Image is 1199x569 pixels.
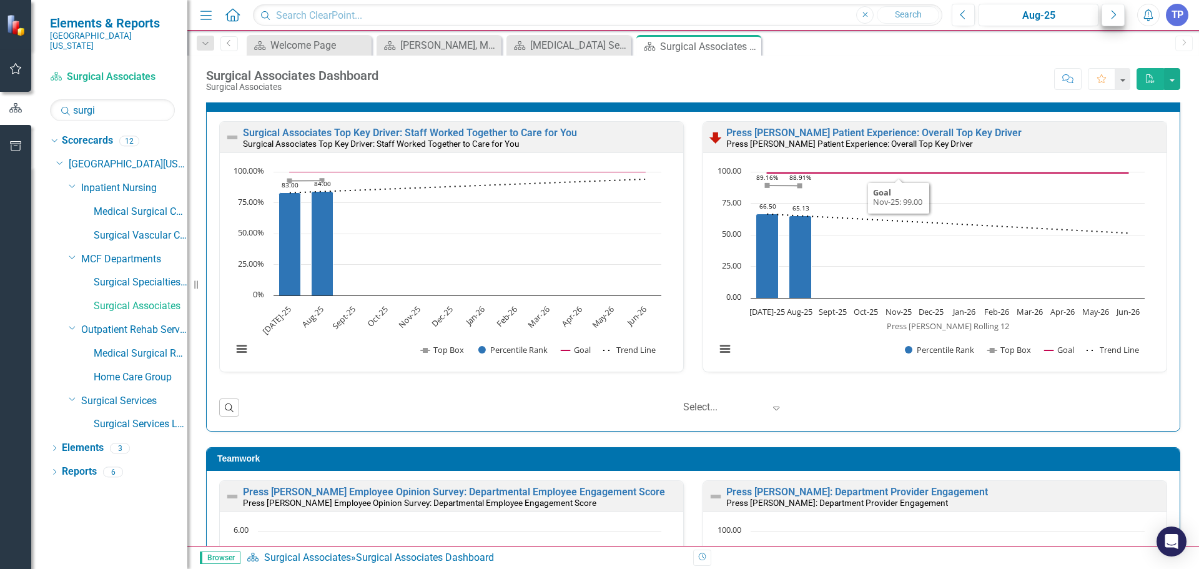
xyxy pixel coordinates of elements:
[94,370,187,385] a: Home Care Group
[854,306,878,317] text: Oct-25
[282,181,299,189] text: 83.00
[603,344,656,355] button: Show Trend Line
[225,130,240,145] img: Not Defined
[756,173,778,182] text: 89.16%
[1082,306,1109,317] text: May-26
[260,304,293,337] text: [DATE]-25
[62,134,113,148] a: Scorecards
[847,530,852,535] g: Goal, series 3 of 3. Line with 2 data points.
[887,320,1009,332] text: Press [PERSON_NAME] Rolling 12
[243,498,596,508] small: Press [PERSON_NAME] Employee Opinion Survey: Departmental Employee Engagement Score
[365,304,390,329] text: Oct-25
[792,204,809,212] text: 65.13
[722,260,741,271] text: 25.00
[243,486,665,498] a: Press [PERSON_NAME] Employee Opinion Survey: Departmental Employee Engagement Score
[234,524,249,535] text: 6.00
[330,304,358,332] text: Sept-25
[765,171,1131,176] g: Goal, series 3 of 4. Line with 12 data points.
[797,183,802,188] path: Aug-25, 88.905. Top Box.
[50,70,175,84] a: Surgical Associates
[238,258,264,269] text: 25.00%
[623,304,648,329] text: Jun-26
[243,139,520,149] small: Surgical Associates Top Key Driver: Staff Worked Together to Care for You
[726,127,1022,139] a: Press [PERSON_NAME] Patient Experience: Overall Top Key Driver
[243,127,577,139] a: Surgical Associates Top Key Driver: Staff Worked Together to Care for You
[110,443,130,453] div: 3
[749,306,785,317] text: [DATE]-25
[952,306,975,317] text: Jan-26
[709,166,1151,369] svg: Interactive chart
[660,39,758,54] div: Surgical Associates Dashboard
[206,82,378,92] div: Surgical Associates
[530,37,628,53] div: [MEDICAL_DATA] Services Welcome Page
[356,552,494,563] div: Surgical Associates Dashboard
[718,165,741,176] text: 100.00
[50,31,175,51] small: [GEOGRAPHIC_DATA][US_STATE]
[287,169,648,174] g: Goal, series 3 of 4. Line with 12 data points.
[462,304,487,329] text: Jan-26
[225,489,240,504] img: Not Defined
[247,551,684,565] div: »
[979,4,1098,26] button: Aug-25
[312,191,333,295] path: Aug-25, 84. Percentile Rank.
[279,172,646,296] g: Percentile Rank, series 2 of 4. Bar series with 12 bars.
[765,182,802,188] g: Top Box, series 2 of 4. Line with 12 data points.
[94,347,187,361] a: Medical Surgical Rehab
[708,489,723,504] img: Not Defined
[877,6,939,24] button: Search
[1087,344,1139,355] button: Show Trend Line
[590,304,616,330] text: May-26
[709,166,1160,369] div: Chart. Highcharts interactive chart.
[895,9,922,19] span: Search
[787,306,812,317] text: Aug-25
[984,306,1009,317] text: Feb-26
[1166,4,1188,26] div: TP
[238,196,264,207] text: 75.00%
[279,192,301,295] path: Jul-25, 83. Percentile Rank.
[987,344,1031,355] button: Show Top Box
[200,552,240,564] span: Browser
[429,304,455,329] text: Dec-25
[559,304,584,329] text: Apr-26
[478,344,548,355] button: Show Percentile Rank
[983,8,1094,23] div: Aug-25
[94,229,187,243] a: Surgical Vascular Care Unit
[206,69,378,82] div: Surgical Associates Dashboard
[510,37,628,53] a: [MEDICAL_DATA] Services Welcome Page
[226,166,668,369] svg: Interactive chart
[94,275,187,290] a: Surgical Specialties Overall
[718,524,741,535] text: 100.00
[94,299,187,314] a: Surgical Associates
[81,252,187,267] a: MCF Departments
[50,99,175,121] input: Search Below...
[264,552,351,563] a: Surgical Associates
[525,304,551,330] text: Mar-26
[1045,344,1074,355] button: Show Goal
[253,4,942,26] input: Search ClearPoint...
[103,467,123,477] div: 6
[756,172,1129,299] g: Percentile Rank, series 1 of 4. Bar series with 12 bars.
[1115,306,1140,317] text: Jun-26
[1050,306,1075,317] text: Apr-26
[905,344,975,355] button: Show Percentile Rank
[789,173,811,182] text: 88.91%
[94,417,187,432] a: Surgical Services Leadership
[62,441,104,455] a: Elements
[119,136,139,146] div: 12
[722,197,741,208] text: 75.00
[217,454,1173,463] h3: Teamwork
[396,304,422,330] text: Nov-25
[819,306,847,317] text: Sept-25
[722,228,741,239] text: 50.00
[765,182,770,187] path: Jul-25, 89.1625. Top Box.
[238,227,264,238] text: 50.00%
[300,304,326,330] text: Aug-25
[81,394,187,408] a: Surgical Services
[421,344,464,355] button: Show Top Box
[233,340,250,358] button: View chart menu, Chart
[81,323,187,337] a: Outpatient Rehab Services
[1157,527,1187,557] div: Open Intercom Messenger
[400,37,498,53] div: [PERSON_NAME], MD Dashboard
[726,139,973,149] small: Press [PERSON_NAME] Patient Experience: Overall Top Key Driver
[919,306,944,317] text: Dec-25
